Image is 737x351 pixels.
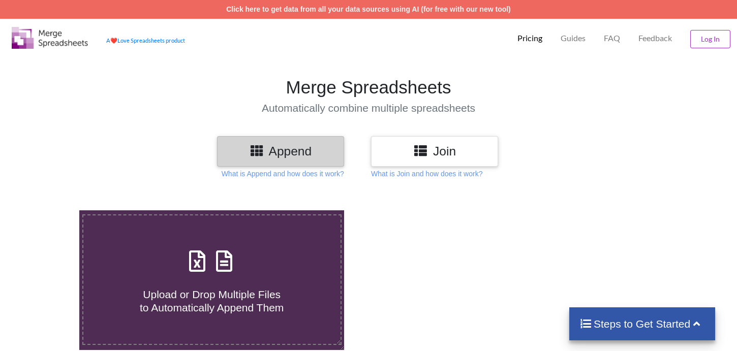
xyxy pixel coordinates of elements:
span: Upload or Drop Multiple Files to Automatically Append Them [140,289,284,313]
span: Feedback [638,34,672,42]
p: What is Join and how does it work? [371,169,482,179]
p: FAQ [604,33,620,44]
h4: Steps to Get Started [579,317,705,330]
h3: Append [225,144,336,158]
a: AheartLove Spreadsheets product [106,37,185,44]
p: What is Append and how does it work? [222,169,344,179]
p: Pricing [517,33,542,44]
h3: Join [379,144,490,158]
img: Logo.png [12,27,88,49]
button: Log In [690,30,730,48]
span: heart [110,37,117,44]
a: Click here to get data from all your data sources using AI (for free with our new tool) [226,5,511,13]
p: Guides [561,33,586,44]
